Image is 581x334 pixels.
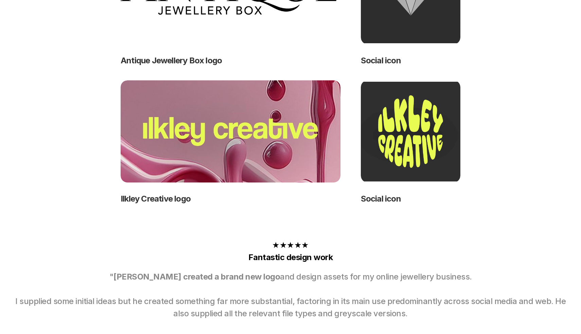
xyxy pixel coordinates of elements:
h2: Social icon [361,54,460,67]
h2: Ilkley Creative logo [121,193,340,205]
a: Fantastic design work [248,252,333,262]
strong: [PERSON_NAME] created a brand new logo [113,272,280,282]
h2: Antique Jewellery Box logo [121,54,340,67]
h2: Social icon [361,193,460,205]
h2: ★★★★★ [7,239,574,264]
